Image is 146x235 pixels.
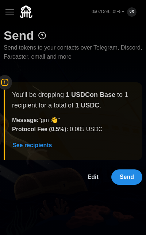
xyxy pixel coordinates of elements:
[4,27,34,43] h1: Send
[75,102,99,109] strong: 1 USDC
[66,91,117,98] strong: 1 USDC on Base
[120,170,134,184] span: Send
[20,5,32,18] img: Quidli
[86,1,142,23] button: 0x07De9...0fF5E0X
[88,170,99,184] span: Edit
[12,125,103,134] p: 0.005 USDC
[92,9,124,15] p: 0x07De9...0fF5E
[12,117,39,123] strong: Message:
[12,126,70,132] strong: Protocol Fee ( 0.5 %):
[12,90,135,111] p: You'll be dropping to 1 recipient for a total of .
[127,7,137,17] span: 0X
[12,138,52,153] span: See recipients
[12,116,60,125] p: " gm 👋 "
[111,169,142,185] button: Send
[79,169,107,185] button: Edit
[4,43,142,62] p: Send tokens to your contacts over Telegram, Discord, Farcaster, email and more
[12,138,53,153] button: See recipients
